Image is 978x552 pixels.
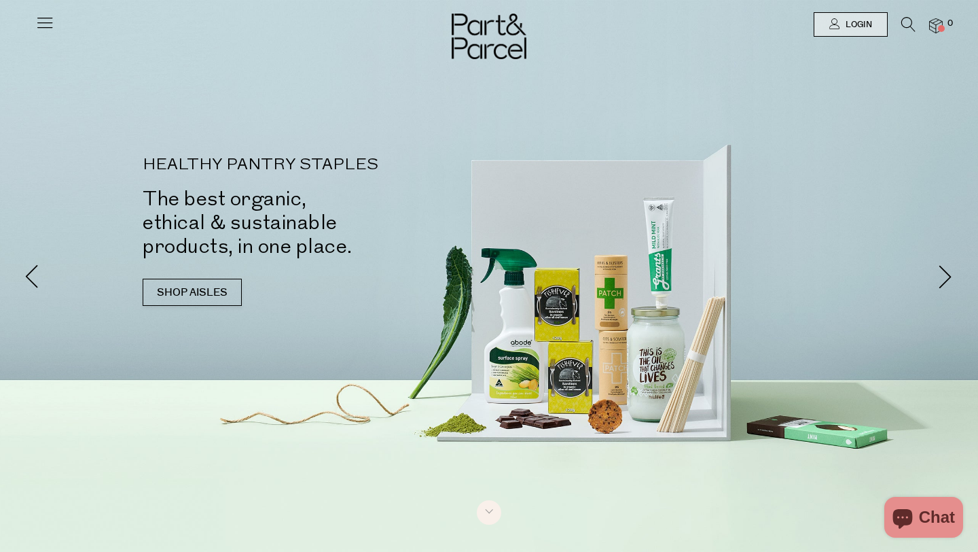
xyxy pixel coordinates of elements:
a: 0 [929,18,943,33]
h2: The best organic, ethical & sustainable products, in one place. [143,187,509,258]
span: 0 [944,18,956,30]
p: HEALTHY PANTRY STAPLES [143,157,509,173]
inbox-online-store-chat: Shopify online store chat [880,497,967,541]
a: SHOP AISLES [143,279,242,306]
img: Part&Parcel [452,14,526,59]
span: Login [842,19,872,31]
a: Login [814,12,888,37]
